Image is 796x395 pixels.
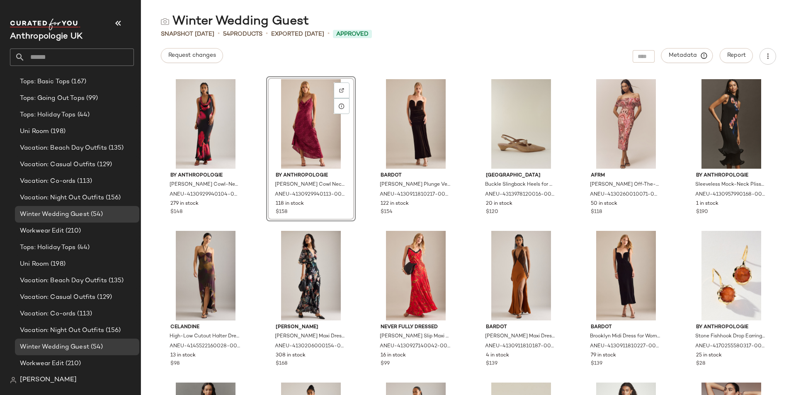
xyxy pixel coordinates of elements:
span: (210) [64,359,81,368]
span: (113) [75,309,92,319]
span: (129) [95,160,112,170]
span: (113) [75,177,92,186]
span: $28 [696,360,705,368]
span: $98 [170,360,180,368]
span: 122 in stock [381,200,409,208]
span: By Anthropologie [696,324,767,331]
span: 308 in stock [276,352,306,359]
span: [GEOGRAPHIC_DATA] [486,172,556,179]
img: 4130911810227_001_e [584,231,668,320]
span: ANEU-4145522160028-000-515 [170,343,240,350]
span: [PERSON_NAME] Plunge Velvet Maxi Dress for Women in Brown, Polyester/Elastane, Size Uk 14 by Bard... [380,181,450,189]
span: ANEU-4130929940104-000-520 [170,191,240,199]
span: • [328,29,330,39]
span: Tops: Holiday Tops [20,243,76,252]
span: Never Fully Dressed [381,324,451,331]
span: (54) [89,342,103,352]
span: Celandine [170,324,241,331]
span: High-Low Cutout Halter Dress for Women, Polyester/Spandex, Size Medium by Celandine at Anthropologie [170,333,240,340]
img: cfy_white_logo.C9jOOHJF.svg [10,19,80,30]
span: $139 [486,360,498,368]
span: $154 [381,208,393,216]
div: Products [223,30,262,39]
span: Snapshot [DATE] [161,30,214,39]
img: 4130206000154_009_e [269,231,353,320]
span: Vacation: Night Out Outfits [20,326,104,335]
img: svg%3e [10,377,17,383]
span: ANEU-4130911810227-000-001 [590,343,660,350]
span: ANEU-4130911810217-000-020 [380,191,450,199]
img: 4130911810217_020_e [374,79,458,169]
span: ANEU-4130929940113-000-259 [275,191,345,199]
span: (156) [104,193,121,203]
span: (135) [107,143,124,153]
span: (210) [64,226,81,236]
span: (198) [49,259,66,269]
span: (198) [49,127,66,136]
p: Exported [DATE] [271,30,324,39]
span: Vacation: Beach Day Outfits [20,143,107,153]
span: $120 [486,208,498,216]
span: Approved [336,30,369,39]
span: [PERSON_NAME] Off-The-Shoulder Mesh Midi Dress for Women in Pink, Polyester/Elastane/Mesh, Size X... [590,181,660,189]
img: 4130260010071_266_b [584,79,668,169]
span: (54) [89,210,103,219]
span: Vacation: Night Out Outfits [20,193,104,203]
span: 4 in stock [486,352,509,359]
span: Vacation: Co-ords [20,309,75,319]
span: $148 [170,208,182,216]
span: ANEU-4130927140042-000-060 [380,343,450,350]
span: (129) [95,293,112,302]
span: (167) [70,77,86,87]
span: ANEU-4130957990168-000-009 [695,191,766,199]
img: svg%3e [339,88,344,93]
span: Vacation: Co-ords [20,177,75,186]
span: 25 in stock [696,352,722,359]
div: Winter Wedding Guest [161,13,309,30]
span: (156) [104,326,121,335]
span: [PERSON_NAME] Cowl-Neck Maxi Slip Dress for Women, Viscose/Ecovero, Size Uk 10 by Anthropologie [170,181,240,189]
img: 4130929940113_259_e [269,79,353,169]
span: Request changes [168,52,216,59]
img: 4130911810187_025_e [479,231,563,320]
span: [PERSON_NAME] Cowl Neck Cut-Out Maxi Dress for Women, Polyester/Viscose, Size Uk 8 by Anthropologie [275,181,345,189]
button: Metadata [661,48,713,63]
span: ANEU-4130206000154-000-009 [275,343,345,350]
span: Sleeveless Mock-Neck Plissé Midi Dress for Women, Polyester/Elastane, Size XL by Anthropologie [695,181,766,189]
img: svg%3e [161,17,169,26]
span: Tops: Holiday Tops [20,110,76,120]
span: $168 [276,360,287,368]
img: 4130957990168_009_b [689,79,773,169]
img: 99864282_060_b [689,231,773,320]
span: [PERSON_NAME] [20,375,77,385]
img: 4130929940104_520_e [164,79,248,169]
span: Uni Room [20,259,49,269]
span: 20 in stock [486,200,512,208]
span: Current Company Name [10,32,83,41]
span: 279 in stock [170,200,199,208]
span: ANEU-4130911810187-000-025 [485,343,556,350]
span: Workwear Edit [20,359,64,368]
img: 4145522160028_515_e2 [164,231,248,320]
span: [PERSON_NAME] Maxi Dress for Women in Yellow, Viscose, Size Uk 10 by Bardot at Anthropologie [485,333,556,340]
span: Tops: Basic Tops [20,77,70,87]
span: By Anthropologie [170,172,241,179]
span: $99 [381,360,390,368]
span: (44) [76,243,90,252]
img: 4313978120016_023_e [479,79,563,169]
span: $118 [591,208,602,216]
span: Uni Room [20,127,49,136]
span: (44) [76,110,90,120]
span: Winter Wedding Guest [20,210,89,219]
span: Bardot [486,324,556,331]
span: Bardot [381,172,451,179]
span: Winter Wedding Guest [20,342,89,352]
span: ANEU-4130260010071-000-266 [590,191,660,199]
span: $139 [591,360,602,368]
span: By Anthropologie [696,172,767,179]
span: Vacation: Beach Day Outfits [20,276,107,286]
span: (135) [107,276,124,286]
span: Report [727,52,746,59]
span: Brooklyn Midi Dress for Women in Black, Polyester, Size Uk 14 by Bardot at Anthropologie [590,333,660,340]
span: AFRM [591,172,661,179]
